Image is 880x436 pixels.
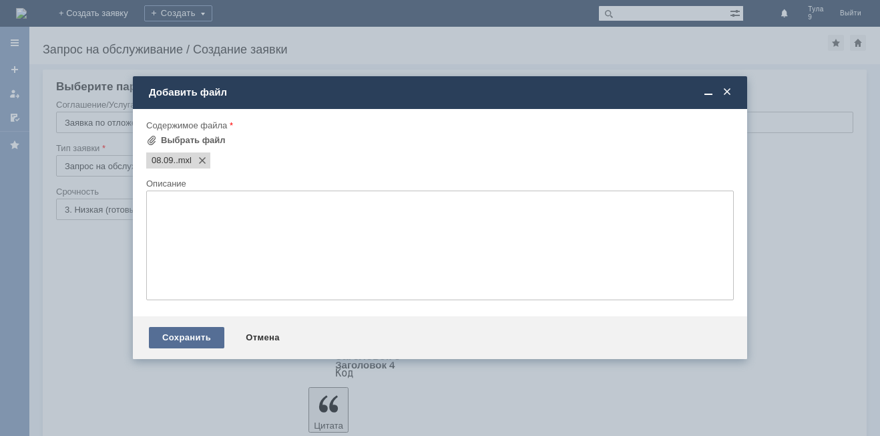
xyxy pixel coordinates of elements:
span: 08.09..mxl [152,155,176,166]
div: Содержимое файла [146,121,731,130]
span: Закрыть [720,86,734,98]
div: ​[PERSON_NAME] удалить отл чеки от [DATE] [5,16,195,37]
span: 08.09..mxl [176,155,192,166]
div: Описание [146,179,731,188]
div: Добрый день! [5,5,195,16]
div: Добавить файл [149,86,734,98]
span: Свернуть (Ctrl + M) [702,86,715,98]
div: Выбрать файл [161,135,226,146]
